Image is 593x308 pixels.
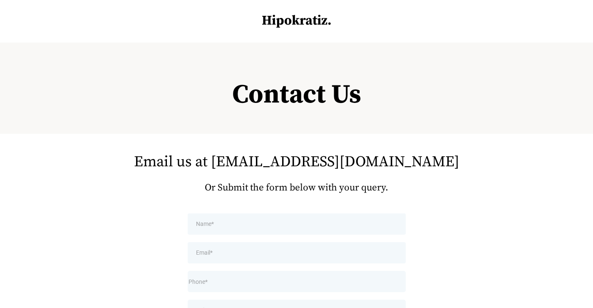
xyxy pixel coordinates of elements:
strong: Hipokratiz. [262,13,332,29]
h2: Or Submit the form below with your query. [62,182,532,194]
input: Name* [188,213,406,235]
input: Phone* [188,271,406,292]
strong: Contact Us [232,78,361,111]
input: Email* [188,242,406,263]
h2: Email us at [EMAIL_ADDRESS][DOMAIN_NAME] [62,153,532,172]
